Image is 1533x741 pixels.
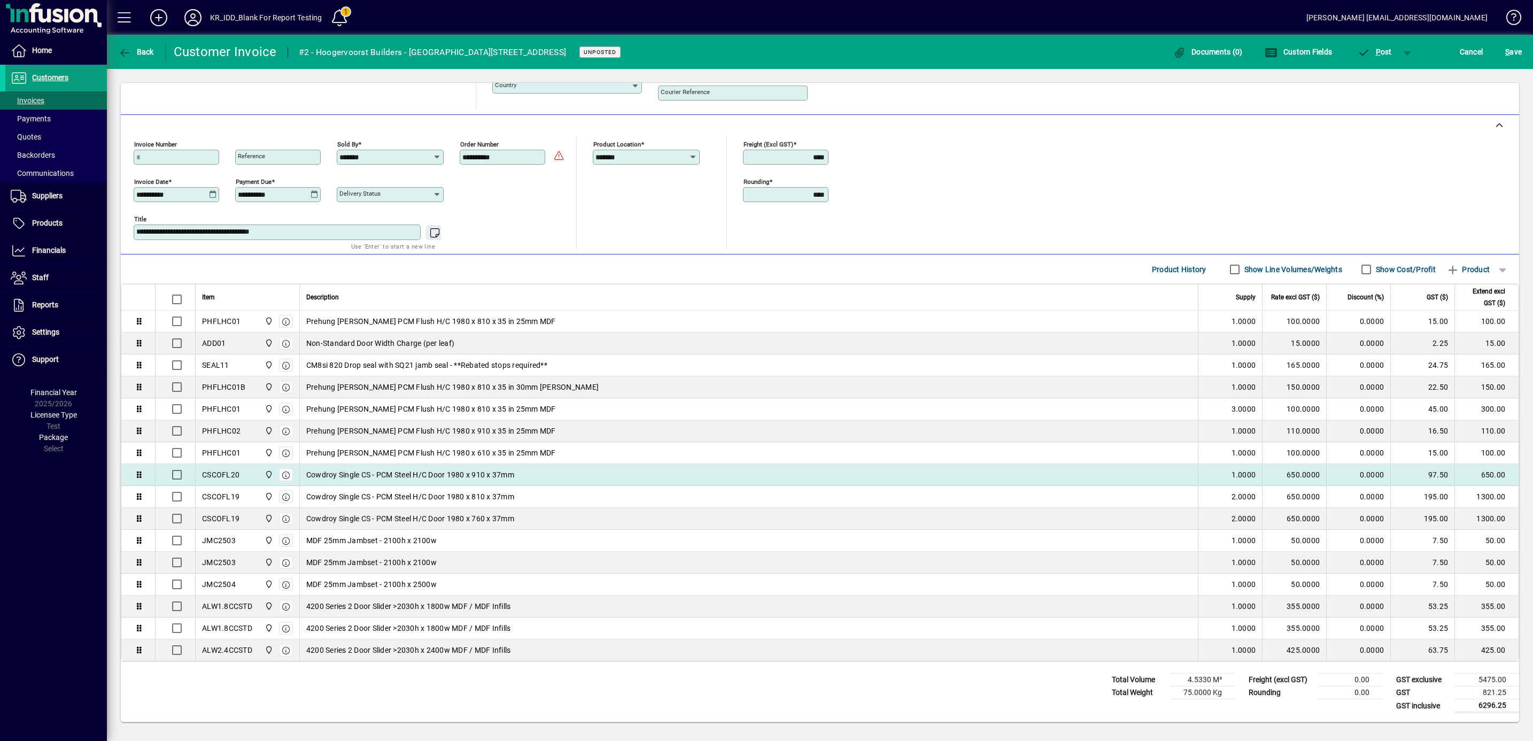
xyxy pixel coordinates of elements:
[1427,291,1448,303] span: GST ($)
[1390,508,1454,530] td: 195.00
[584,49,616,56] span: Unposted
[306,513,514,524] span: Cowdroy Single CS - PCM Steel H/C Door 1980 x 760 x 37mm
[337,141,358,148] mat-label: Sold by
[351,240,435,252] mat-hint: Use 'Enter' to start a new line
[1306,9,1488,26] div: [PERSON_NAME] [EMAIL_ADDRESS][DOMAIN_NAME]
[1232,601,1256,612] span: 1.0000
[262,600,274,612] span: Central
[1390,486,1454,508] td: 195.00
[1232,557,1256,568] span: 1.0000
[306,404,556,414] span: Prehung [PERSON_NAME] PCM Flush H/C 1980 x 810 x 35 in 25mm MDF
[262,359,274,371] span: Central
[1269,382,1320,392] div: 150.0000
[1446,261,1490,278] span: Product
[306,535,437,546] span: MDF 25mm Jambset - 2100h x 2100w
[115,42,157,61] button: Back
[1269,338,1320,349] div: 15.0000
[1262,42,1335,61] button: Custom Fields
[1460,43,1483,60] span: Cancel
[262,513,274,524] span: Central
[1376,48,1381,56] span: P
[1441,260,1495,279] button: Product
[1326,617,1390,639] td: 0.0000
[1106,674,1171,686] td: Total Volume
[32,328,59,336] span: Settings
[1326,508,1390,530] td: 0.0000
[1269,469,1320,480] div: 650.0000
[1232,513,1256,524] span: 2.0000
[744,178,769,186] mat-label: Rounding
[1326,354,1390,376] td: 0.0000
[1390,464,1454,486] td: 97.50
[202,426,241,436] div: PHFLHC02
[202,623,252,634] div: ALW1.8CCSTD
[1318,686,1382,699] td: 0.00
[1232,404,1256,414] span: 3.0000
[306,645,511,655] span: 4200 Series 2 Door Slider >2030h x 2400w MDF / MDF Infills
[1326,486,1390,508] td: 0.0000
[306,360,547,371] span: CM8si 820 Drop seal with SQ21 jamb seal - **Rebated stops required**
[262,557,274,568] span: Central
[202,382,245,392] div: PHFLHC01B
[1454,486,1519,508] td: 1300.00
[262,469,274,481] span: Central
[299,44,567,61] div: #2 - Hoogervoorst Builders - [GEOGRAPHIC_DATA][STREET_ADDRESS]
[1390,376,1454,398] td: 22.50
[1269,623,1320,634] div: 355.0000
[1269,404,1320,414] div: 100.0000
[1455,699,1519,713] td: 6296.25
[202,291,215,303] span: Item
[32,273,49,282] span: Staff
[1326,596,1390,617] td: 0.0000
[1326,420,1390,442] td: 0.0000
[1326,464,1390,486] td: 0.0000
[1148,260,1211,279] button: Product History
[1505,43,1522,60] span: ave
[339,190,381,197] mat-label: Delivery status
[210,9,322,26] div: KR_IDD_Blank For Report Testing
[593,141,641,148] mat-label: Product location
[1503,42,1524,61] button: Save
[5,210,107,237] a: Products
[1461,285,1505,309] span: Extend excl GST ($)
[1232,469,1256,480] span: 1.0000
[1454,311,1519,333] td: 100.00
[5,146,107,164] a: Backorders
[176,8,210,27] button: Profile
[1505,48,1509,56] span: S
[1232,447,1256,458] span: 1.0000
[1390,574,1454,596] td: 7.50
[32,219,63,227] span: Products
[30,411,77,419] span: Licensee Type
[1454,552,1519,574] td: 50.00
[306,316,556,327] span: Prehung [PERSON_NAME] PCM Flush H/C 1980 x 810 x 35 in 25mm MDF
[5,346,107,373] a: Support
[262,622,274,634] span: Central
[1232,316,1256,327] span: 1.0000
[5,164,107,182] a: Communications
[11,96,44,105] span: Invoices
[1232,579,1256,590] span: 1.0000
[1390,420,1454,442] td: 16.50
[306,579,437,590] span: MDF 25mm Jambset - 2100h x 2500w
[262,447,274,459] span: Central
[202,404,241,414] div: PHFLHC01
[306,557,437,568] span: MDF 25mm Jambset - 2100h x 2100w
[306,426,556,436] span: Prehung [PERSON_NAME] PCM Flush H/C 1980 x 910 x 35 in 25mm MDF
[202,645,252,655] div: ALW2.4CCSTD
[1232,623,1256,634] span: 1.0000
[1374,264,1436,275] label: Show Cost/Profit
[262,491,274,503] span: Central
[1326,552,1390,574] td: 0.0000
[1171,686,1235,699] td: 75.0000 Kg
[1390,530,1454,552] td: 7.50
[661,88,710,96] mat-label: Courier Reference
[202,579,236,590] div: JMC2504
[5,265,107,291] a: Staff
[202,316,241,327] div: PHFLHC01
[1455,674,1519,686] td: 5475.00
[236,178,272,186] mat-label: Payment due
[1357,48,1392,56] span: ost
[1454,442,1519,464] td: 100.00
[1454,596,1519,617] td: 355.00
